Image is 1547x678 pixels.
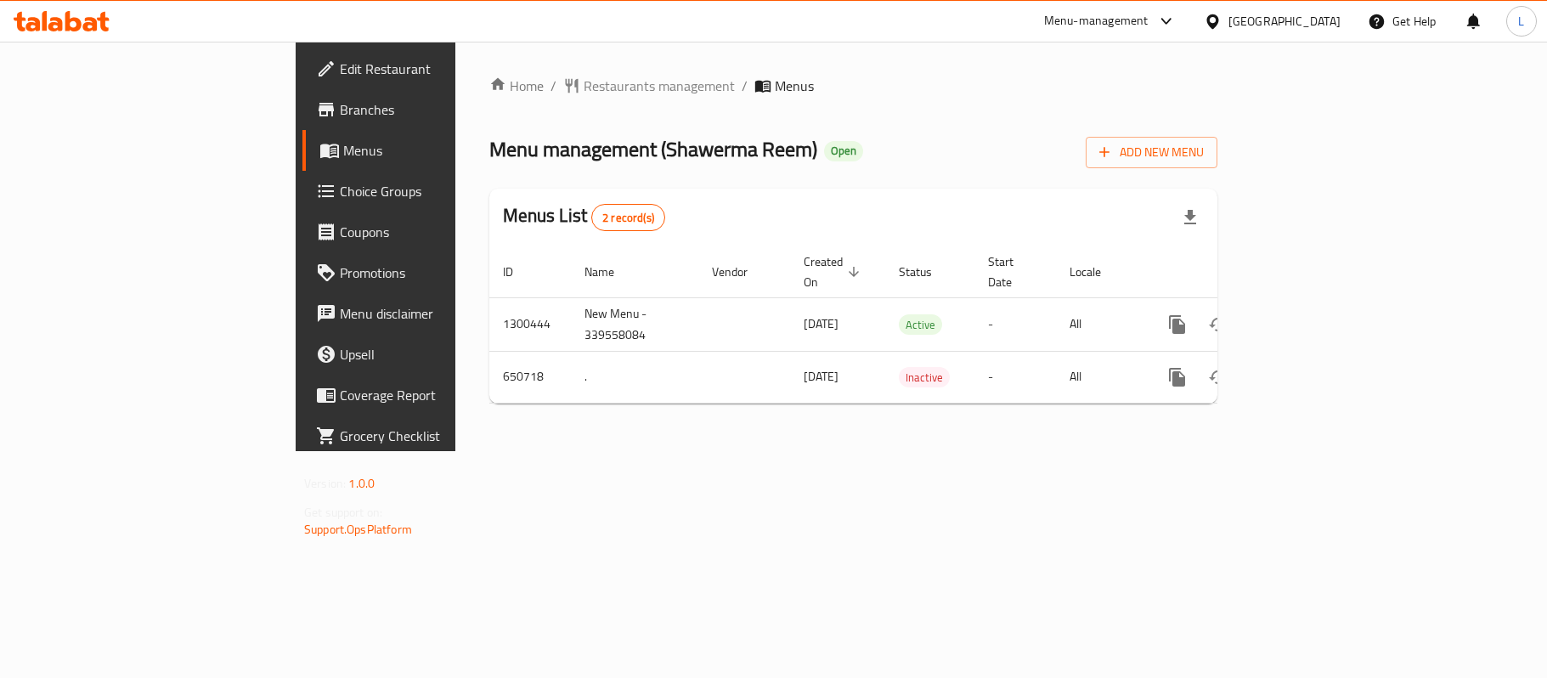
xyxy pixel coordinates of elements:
span: Add New Menu [1099,142,1204,163]
div: Active [899,314,942,335]
span: Inactive [899,368,950,387]
span: Status [899,262,954,282]
span: Edit Restaurant [340,59,540,79]
li: / [742,76,748,96]
span: [DATE] [804,313,838,335]
a: Restaurants management [563,76,735,96]
span: 2 record(s) [592,210,664,226]
span: Branches [340,99,540,120]
span: Restaurants management [584,76,735,96]
span: Version: [304,472,346,494]
a: Edit Restaurant [302,48,554,89]
button: more [1157,304,1198,345]
table: enhanced table [489,246,1334,404]
button: Add New Menu [1086,137,1217,168]
span: Menus [343,140,540,161]
span: ID [503,262,535,282]
nav: breadcrumb [489,76,1217,96]
button: Change Status [1198,357,1239,398]
span: Coupons [340,222,540,242]
td: New Menu - 339558084 [571,297,698,351]
td: All [1056,297,1143,351]
span: Grocery Checklist [340,426,540,446]
h2: Menus List [503,203,665,231]
span: Start Date [988,251,1036,292]
a: Branches [302,89,554,130]
a: Upsell [302,334,554,375]
span: Created On [804,251,865,292]
span: Menu disclaimer [340,303,540,324]
a: Promotions [302,252,554,293]
span: Promotions [340,263,540,283]
td: - [974,297,1056,351]
a: Support.OpsPlatform [304,518,412,540]
span: Name [584,262,636,282]
span: Choice Groups [340,181,540,201]
div: Export file [1170,197,1211,238]
div: Open [824,141,863,161]
span: Locale [1070,262,1123,282]
th: Actions [1143,246,1334,298]
button: Change Status [1198,304,1239,345]
span: Get support on: [304,501,382,523]
div: Total records count [591,204,665,231]
div: Menu-management [1044,11,1149,31]
td: - [974,351,1056,403]
span: [DATE] [804,365,838,387]
button: more [1157,357,1198,398]
span: Menu management ( Shawerma Reem ) [489,130,817,168]
span: Active [899,315,942,335]
div: Inactive [899,367,950,387]
span: L [1518,12,1524,31]
td: All [1056,351,1143,403]
span: Upsell [340,344,540,364]
a: Menu disclaimer [302,293,554,334]
a: Coverage Report [302,375,554,415]
span: Menus [775,76,814,96]
span: Vendor [712,262,770,282]
span: Open [824,144,863,158]
a: Grocery Checklist [302,415,554,456]
div: [GEOGRAPHIC_DATA] [1228,12,1341,31]
span: Coverage Report [340,385,540,405]
a: Coupons [302,212,554,252]
span: 1.0.0 [348,472,375,494]
a: Menus [302,130,554,171]
a: Choice Groups [302,171,554,212]
td: . [571,351,698,403]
